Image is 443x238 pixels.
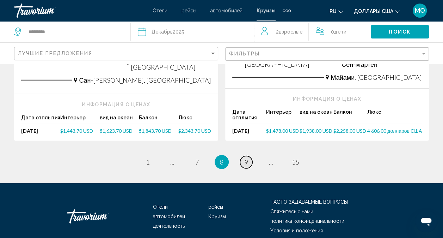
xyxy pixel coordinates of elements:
a: $1,843.70 USD [139,128,178,134]
a: $1,443.70 USD [60,128,99,134]
a: $1,623.70 USD [100,128,139,134]
div: Информация о ценах [21,101,211,108]
div: Люкс [178,115,211,124]
div: [DATE] [21,128,60,134]
span: 1 [146,158,149,166]
span: Взрослые [279,29,303,35]
div: 2025 [152,27,184,37]
a: Отели [153,8,167,13]
a: $2,343.70 USD [178,128,211,134]
span: 7 [195,158,199,166]
mat-select: Сортировать по [18,51,216,57]
div: Люкс [367,109,422,124]
button: Декабрь2025 [138,21,254,42]
span: Фильтры [229,51,260,56]
div: Дата отплытия [232,109,266,124]
a: Круизы [257,8,276,13]
a: рейсы [208,204,223,210]
a: 4 606,00 долларов США [367,128,422,134]
span: Дети [334,29,346,35]
a: автомобилей [153,214,185,219]
button: Дополнительные элементы навигации [283,5,291,16]
a: автомобилей [210,8,242,13]
a: Круизы [208,214,226,219]
button: Изменить валюту [354,6,400,16]
span: Поиск [389,29,411,35]
button: Изменение языка [330,6,343,16]
a: Условия и положения [270,228,323,233]
font: $1,938.00 USD [300,128,332,134]
a: политика конфиденциальности [270,218,344,224]
a: Отели [153,204,168,210]
iframe: Кнопка запуска окна обмена сообщениями [415,210,437,232]
div: Балкон [139,115,178,124]
font: 0 [331,29,334,35]
span: 55 [292,158,299,166]
a: Травориум [14,4,146,18]
span: 8 [220,158,223,166]
div: Дата отплытия [21,115,60,124]
a: $2,258.00 USD [333,128,367,134]
button: Пользовательское меню [411,3,429,18]
span: Лучшие предложения [18,50,92,56]
font: $1,623.70 USD [100,128,133,134]
span: Декабрь [152,29,173,35]
div: [DATE] [232,128,266,134]
span: Доллары США [354,8,393,14]
span: ru [330,8,337,14]
font: $1,843.70 USD [139,128,172,134]
div: Интерьер [266,109,300,124]
span: ... [170,158,174,166]
ul: Нумерация страниц [14,155,429,169]
a: ЧАСТО ЗАДАВАЕМЫЕ ВОПРОСЫ [270,199,348,205]
div: Информация о ценах [232,96,422,102]
a: рейсы [181,8,196,13]
div: Балкон [333,109,367,124]
a: $1,478.00 USD [266,128,300,134]
font: $1,478.00 USD [266,128,299,134]
span: Сан-[PERSON_NAME], [GEOGRAPHIC_DATA] [79,76,211,84]
span: Майами, [GEOGRAPHIC_DATA] [331,73,422,81]
font: $2,258.00 USD [333,128,366,134]
a: Свяжитесь с нами [270,209,313,214]
span: 9 [245,158,248,166]
div: вид на океан [300,109,333,124]
font: 2 [276,29,279,35]
div: Интерьер [60,115,99,124]
a: Травориум [67,206,137,227]
button: Фильтр [225,47,429,61]
button: Путешественники: 2 взрослых, 0 детей [254,21,371,42]
a: деятельность [153,223,185,229]
span: ... [269,158,273,166]
div: вид на океан [100,115,139,124]
span: МО [415,7,425,14]
button: Поиск [371,25,429,38]
font: $1,443.70 USD [60,128,93,134]
a: $1,938.00 USD [300,128,333,134]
